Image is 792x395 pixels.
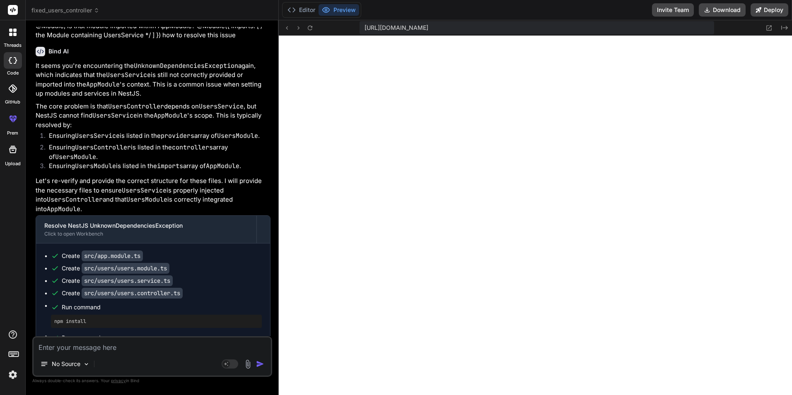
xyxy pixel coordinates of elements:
[751,3,788,17] button: Deploy
[44,231,248,237] div: Click to open Workbench
[652,3,694,17] button: Invite Team
[82,288,183,299] code: src/users/users.controller.ts
[42,131,270,143] li: Ensuring is listed in the array of .
[122,186,167,195] code: UsersService
[55,153,96,161] code: UsersModule
[36,216,256,243] button: Resolve NestJS UnknownDependenciesExceptionClick to open Workbench
[5,99,20,106] label: GitHub
[108,102,164,111] code: UsersController
[83,361,90,368] img: Pick Models
[7,70,19,77] label: code
[62,264,169,272] div: Create
[7,130,18,137] label: prem
[111,378,126,383] span: privacy
[319,4,359,16] button: Preview
[75,162,116,170] code: UsersModule
[5,160,21,167] label: Upload
[161,132,194,140] code: providers
[157,162,183,170] code: imports
[32,377,272,385] p: Always double-check its answers. Your in Bind
[284,4,319,16] button: Editor
[206,162,239,170] code: AppModule
[134,62,238,70] code: UnknownDependenciesException
[365,24,428,32] span: [URL][DOMAIN_NAME]
[75,132,120,140] code: UsersService
[243,359,253,369] img: attachment
[31,6,99,14] span: fixed_users_controller
[256,360,264,368] img: icon
[42,143,270,161] li: Ensuring is listed in the array of .
[217,132,258,140] code: UsersModule
[126,195,167,204] code: UsersModule
[62,334,262,342] span: Run command
[75,143,131,152] code: UsersController
[44,222,248,230] div: Resolve NestJS UnknownDependenciesException
[62,289,183,297] div: Create
[62,252,143,260] div: Create
[36,176,270,214] p: Let's re-verify and provide the correct structure for these files. I will provide the necessary f...
[199,102,244,111] code: UsersService
[172,143,213,152] code: controllers
[92,111,137,120] code: UsersService
[82,250,143,261] code: src/app.module.ts
[47,205,80,213] code: AppModule
[699,3,746,17] button: Download
[6,368,20,382] img: settings
[48,47,69,55] h6: Bind AI
[47,195,103,204] code: UsersController
[52,360,80,368] p: No Source
[36,102,270,130] p: The core problem is that depends on , but NestJS cannot find in the 's scope. This is typically r...
[86,80,120,89] code: AppModule
[106,71,151,79] code: UsersService
[154,111,187,120] code: AppModule
[36,61,270,99] p: It seems you're encountering the again, which indicates that the is still not correctly provided ...
[62,303,262,311] span: Run command
[82,275,173,286] code: src/users/users.service.ts
[82,263,169,274] code: src/users/users.module.ts
[62,277,173,285] div: Create
[54,318,258,325] pre: npm install
[42,161,270,173] li: Ensuring is listed in the array of .
[4,42,22,49] label: threads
